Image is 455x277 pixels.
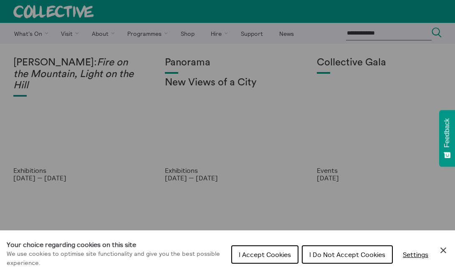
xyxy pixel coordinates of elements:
[438,245,448,255] button: Close Cookie Control
[239,250,291,259] span: I Accept Cookies
[7,250,225,267] p: We use cookies to optimise site functionality and give you the best possible experience.
[443,118,451,147] span: Feedback
[302,245,393,264] button: I Do Not Accept Cookies
[231,245,298,264] button: I Accept Cookies
[7,240,225,250] h1: Your choice regarding cookies on this site
[403,250,428,259] span: Settings
[309,250,385,259] span: I Do Not Accept Cookies
[396,246,435,263] button: Settings
[439,110,455,167] button: Feedback - Show survey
